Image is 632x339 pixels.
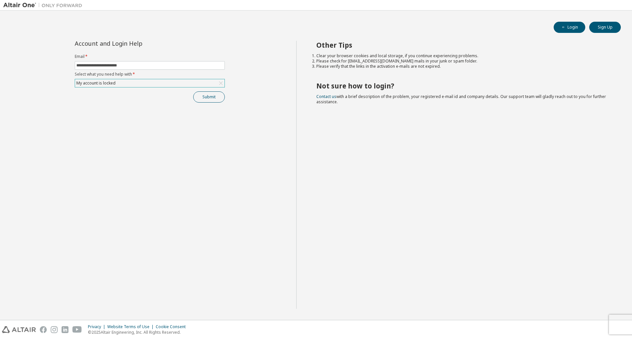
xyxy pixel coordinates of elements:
[316,53,609,59] li: Clear your browser cookies and local storage, if you continue experiencing problems.
[316,64,609,69] li: Please verify that the links in the activation e-mails are not expired.
[316,94,336,99] a: Contact us
[88,329,190,335] p: © 2025 Altair Engineering, Inc. All Rights Reserved.
[75,41,195,46] div: Account and Login Help
[3,2,86,9] img: Altair One
[316,41,609,49] h2: Other Tips
[193,91,225,103] button: Submit
[62,326,68,333] img: linkedin.svg
[75,54,225,59] label: Email
[316,59,609,64] li: Please check for [EMAIL_ADDRESS][DOMAIN_NAME] mails in your junk or spam folder.
[75,79,224,87] div: My account is locked
[51,326,58,333] img: instagram.svg
[107,324,156,329] div: Website Terms of Use
[2,326,36,333] img: altair_logo.svg
[75,80,117,87] div: My account is locked
[316,82,609,90] h2: Not sure how to login?
[40,326,47,333] img: facebook.svg
[88,324,107,329] div: Privacy
[75,72,225,77] label: Select what you need help with
[554,22,585,33] button: Login
[589,22,621,33] button: Sign Up
[72,326,82,333] img: youtube.svg
[316,94,606,105] span: with a brief description of the problem, your registered e-mail id and company details. Our suppo...
[156,324,190,329] div: Cookie Consent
